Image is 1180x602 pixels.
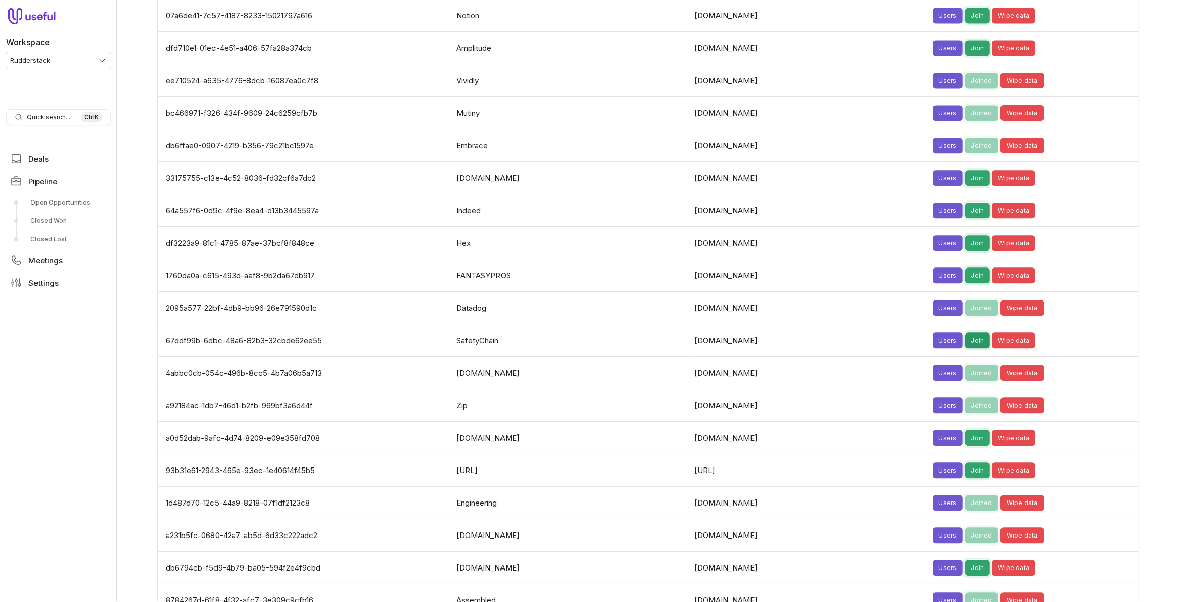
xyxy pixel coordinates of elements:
td: 64a557f6-0d9c-4f9e-8ea4-d13b3445597a [158,194,450,227]
button: Joined [965,495,998,511]
a: Open Opportunities [6,194,111,211]
td: a231b5fc-0680-42a7-ab5d-6d33c222adc2 [158,519,450,552]
button: Join [965,332,990,348]
button: Wipe data [1000,105,1044,121]
button: Wipe data [1000,73,1044,88]
td: 33175755-c13e-4c52-8036-fd32cf6a7dc2 [158,162,450,194]
button: Users [933,300,963,316]
td: [DOMAIN_NAME] [689,64,926,97]
button: Wipe data [992,332,1035,348]
button: Users [933,40,963,56]
button: Joined [965,300,998,316]
span: Settings [28,279,59,287]
div: Pipeline submenu [6,194,111,247]
button: Users [933,73,963,88]
button: Users [933,267,963,283]
td: 67ddf99b-6dbc-48a6-82b3-32cbde62ee55 [158,324,450,357]
label: Workspace [6,36,50,48]
td: [DOMAIN_NAME] [689,487,926,519]
button: Users [933,462,963,478]
button: Wipe data [992,8,1035,23]
button: Users [933,560,963,576]
button: Wipe data [992,430,1035,446]
a: Closed Lost [6,231,111,247]
button: Users [933,8,963,23]
button: Wipe data [992,235,1035,251]
td: Zip [450,389,688,422]
td: Mutiny [450,97,688,129]
td: df3223a9-81c1-4785-87ae-37bcf8f848ce [158,227,450,259]
button: Users [933,105,963,121]
td: db6794cb-f5d9-4b79-ba05-594f2e4f9cbd [158,552,450,584]
button: Wipe data [992,462,1035,478]
td: dfd710e1-01ec-4e51-a406-57fa28a374cb [158,32,450,64]
td: bc466971-f326-434f-9609-24c6259cfb7b [158,97,450,129]
button: Join [965,267,990,283]
button: Users [933,365,963,381]
td: [URL] [689,454,926,487]
td: 93b31e61-2943-465e-93ec-1e40614f45b5 [158,454,450,487]
td: db6ffae0-0907-4219-b356-79c21bc1597e [158,129,450,162]
button: Joined [965,73,998,88]
td: Vividly [450,64,688,97]
button: Wipe data [992,267,1035,283]
button: Users [933,527,963,543]
span: Deals [28,155,49,163]
button: Join [965,560,990,576]
td: [DOMAIN_NAME] [450,422,688,454]
button: Users [933,203,963,218]
button: Join [965,8,990,23]
button: Wipe data [992,203,1035,218]
button: Wipe data [1000,495,1044,511]
td: FANTASYPROS [450,259,688,292]
button: Join [965,235,990,251]
td: [DOMAIN_NAME] [689,324,926,357]
button: Wipe data [992,170,1035,186]
td: [DOMAIN_NAME] [689,422,926,454]
kbd: Ctrl K [81,112,102,122]
td: a0d52dab-9afc-4d74-8209-e09e358fd708 [158,422,450,454]
button: Joined [965,105,998,121]
button: Users [933,332,963,348]
button: Users [933,170,963,186]
td: Engineering [450,487,688,519]
td: [DOMAIN_NAME] [689,357,926,389]
td: a92184ac-1db7-46d1-b2fb-969bf3a6d44f [158,389,450,422]
td: [DOMAIN_NAME] [689,519,926,552]
td: Indeed [450,194,688,227]
button: Join [965,462,990,478]
button: Join [965,430,990,446]
span: Pipeline [28,178,57,185]
td: Embrace [450,129,688,162]
td: [DOMAIN_NAME] [689,389,926,422]
td: [DOMAIN_NAME] [689,129,926,162]
td: [DOMAIN_NAME] [689,97,926,129]
button: Users [933,397,963,413]
a: Meetings [6,251,111,270]
button: Join [965,170,990,186]
a: Deals [6,150,111,168]
td: [DOMAIN_NAME] [689,227,926,259]
td: ee710524-a635-4776-8dcb-16087ea0c7f8 [158,64,450,97]
td: [DOMAIN_NAME] [689,162,926,194]
a: Settings [6,274,111,292]
button: Wipe data [992,40,1035,56]
button: Wipe data [1000,365,1044,381]
td: Hex [450,227,688,259]
button: Wipe data [1000,300,1044,316]
button: Joined [965,365,998,381]
button: Users [933,138,963,153]
button: Joined [965,397,998,413]
td: [DOMAIN_NAME] [689,32,926,64]
td: [DOMAIN_NAME] [689,292,926,324]
button: Wipe data [1000,527,1044,543]
a: Pipeline [6,172,111,190]
button: Join [965,40,990,56]
td: 4abbc0cb-054c-496b-8cc5-4b7a06b5a713 [158,357,450,389]
td: 1d487d70-12c5-44a9-8218-07f1df2123c8 [158,487,450,519]
span: Quick search... [27,113,70,121]
td: [DOMAIN_NAME] [689,552,926,584]
button: Wipe data [992,560,1035,576]
button: Users [933,235,963,251]
td: [DOMAIN_NAME] [450,519,688,552]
